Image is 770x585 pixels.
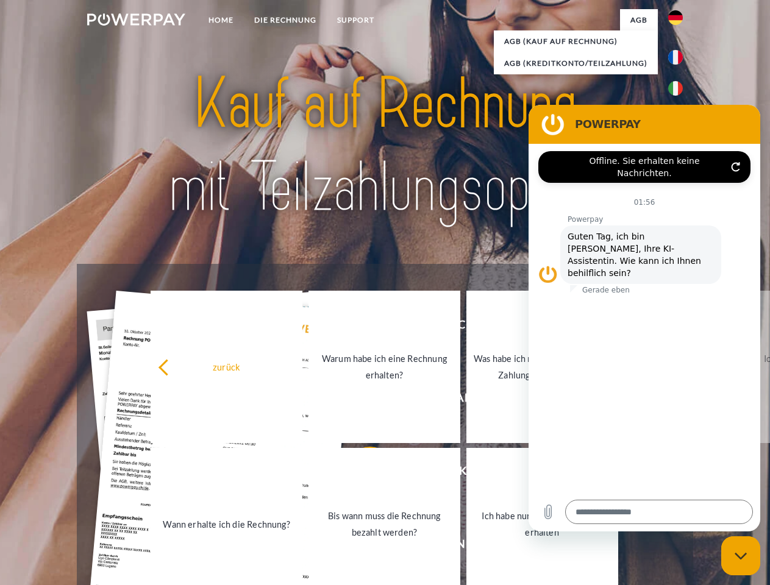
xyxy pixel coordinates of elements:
[316,508,453,541] div: Bis wann muss die Rechnung bezahlt werden?
[87,13,185,26] img: logo-powerpay-white.svg
[116,58,654,233] img: title-powerpay_de.svg
[158,516,295,532] div: Wann erhalte ich die Rechnung?
[494,30,658,52] a: AGB (Kauf auf Rechnung)
[158,358,295,375] div: zurück
[668,10,683,25] img: de
[466,291,618,443] a: Was habe ich noch offen, ist meine Zahlung eingegangen?
[668,50,683,65] img: fr
[474,508,611,541] div: Ich habe nur eine Teillieferung erhalten
[529,105,760,531] iframe: Messaging-Fenster
[244,9,327,31] a: DIE RECHNUNG
[620,9,658,31] a: agb
[494,52,658,74] a: AGB (Kreditkonto/Teilzahlung)
[198,9,244,31] a: Home
[474,350,611,383] div: Was habe ich noch offen, ist meine Zahlung eingegangen?
[721,536,760,575] iframe: Schaltfläche zum Öffnen des Messaging-Fensters; Konversation läuft
[327,9,385,31] a: SUPPORT
[668,81,683,96] img: it
[316,350,453,383] div: Warum habe ich eine Rechnung erhalten?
